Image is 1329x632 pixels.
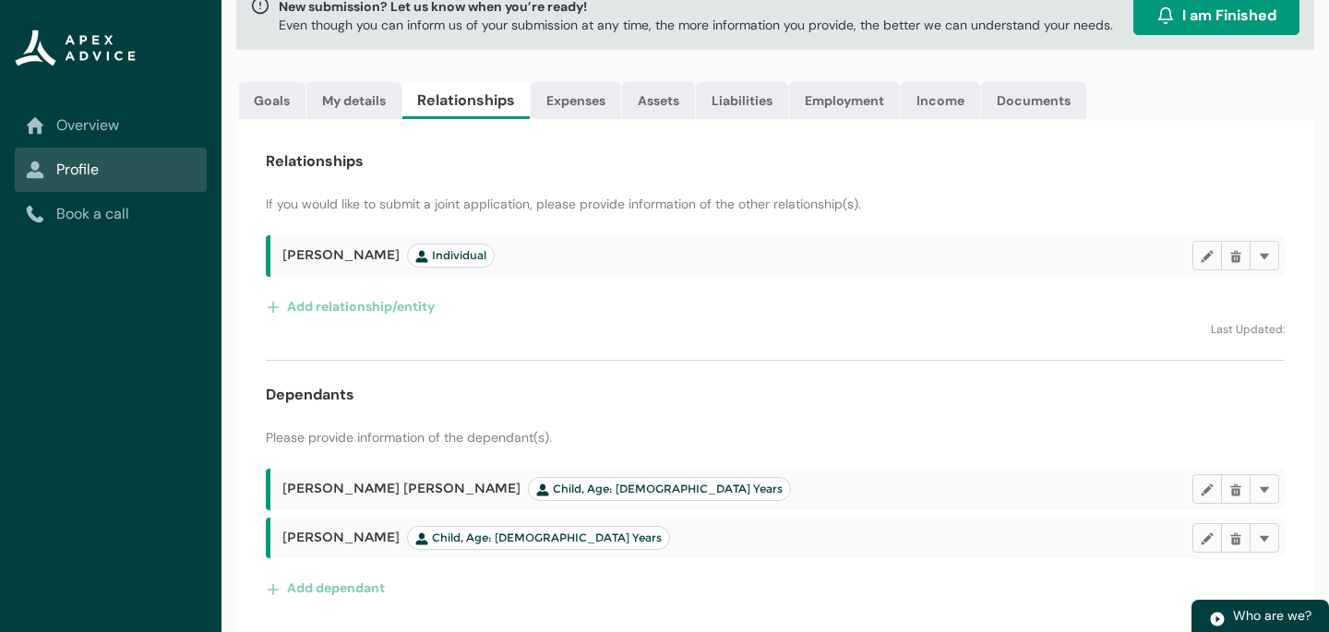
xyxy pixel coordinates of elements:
[622,82,695,119] a: Assets
[415,248,486,263] span: Individual
[15,30,136,66] img: Apex Advice Group
[696,82,788,119] a: Liabilities
[407,244,495,268] lightning-badge: Individual
[528,477,791,501] lightning-badge: Child, Age: 3 Years
[1221,523,1251,553] button: Delete
[282,477,791,501] span: [PERSON_NAME] [PERSON_NAME]
[402,82,530,119] a: Relationships
[26,203,196,225] a: Book a call
[531,82,621,119] a: Expenses
[282,244,495,268] span: [PERSON_NAME]
[1250,241,1279,270] button: More
[1221,241,1251,270] button: Delete
[1250,523,1279,553] button: More
[1221,474,1251,504] button: Delete
[26,159,196,181] a: Profile
[266,573,386,602] button: Add dependant
[789,82,900,119] a: Employment
[1182,5,1276,27] span: I am Finished
[26,114,196,137] a: Overview
[266,384,354,406] h4: Dependants
[1209,611,1226,627] img: play.svg
[266,150,364,173] h4: Relationships
[266,428,1285,447] p: Please provide information of the dependant(s).
[981,82,1086,119] a: Documents
[901,82,980,119] a: Income
[1211,322,1285,337] lightning-formatted-text: Last Updated:
[266,195,1285,213] p: If you would like to submit a joint application, please provide information of the other relation...
[1192,241,1222,270] button: Edit
[1192,523,1222,553] button: Edit
[407,526,670,550] lightning-badge: Child, Age: 1 Years
[1192,474,1222,504] button: Edit
[536,482,783,496] span: Child, Age: [DEMOGRAPHIC_DATA] Years
[282,526,670,550] span: [PERSON_NAME]
[239,82,305,119] a: Goals
[15,103,207,236] nav: Sub page
[266,292,436,321] button: Add relationship/entity
[1233,607,1311,624] span: Who are we?
[1250,474,1279,504] button: More
[1156,6,1175,25] img: alarm.svg
[415,531,662,545] span: Child, Age: [DEMOGRAPHIC_DATA] Years
[306,82,401,119] a: My details
[279,16,1113,34] p: Even though you can inform us of your submission at any time, the more information you provide, t...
